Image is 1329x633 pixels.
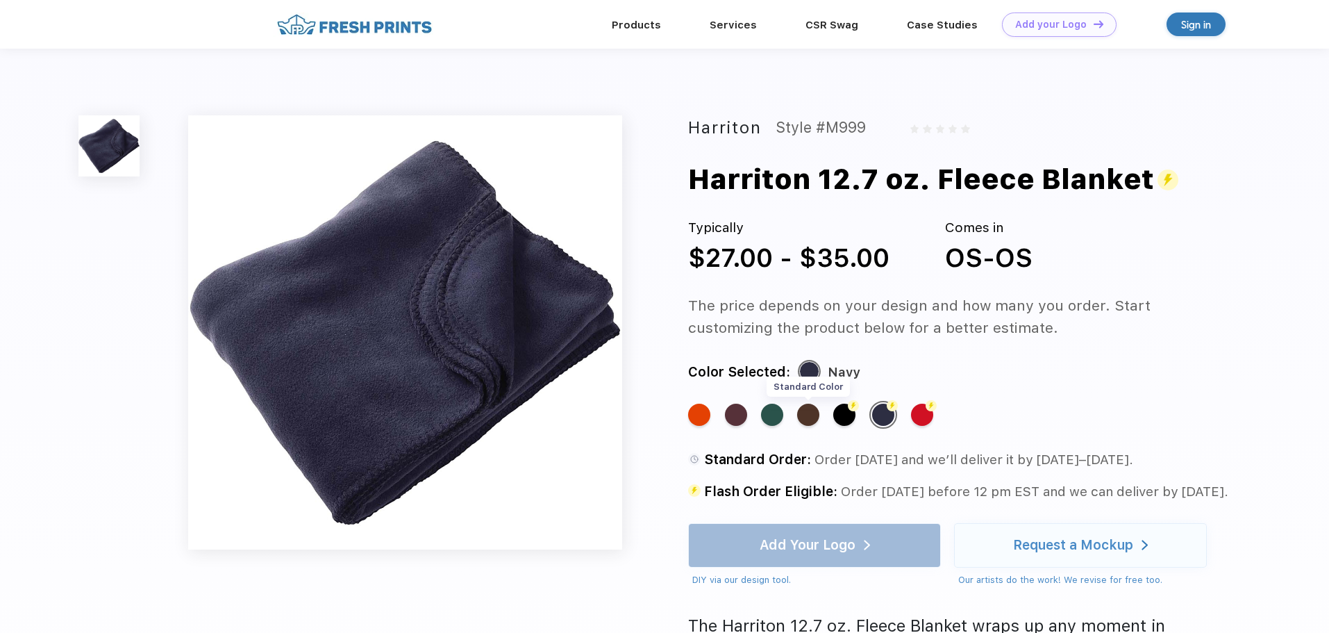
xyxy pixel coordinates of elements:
div: Harriton [688,115,761,140]
div: Typically [688,218,889,238]
div: Comes in [945,218,1033,238]
div: Style #M999 [776,115,866,140]
img: flash color [926,400,937,411]
div: Red [911,404,933,426]
div: The price depends on your design and how many you order. Start customizing the product below for ... [688,295,1233,339]
span: Standard Order: [704,452,811,468]
img: flash color [887,400,898,411]
div: Black [833,404,855,426]
span: Order [DATE] and we’ll deliver it by [DATE]–[DATE]. [814,452,1133,468]
img: standard order [688,453,701,466]
img: fo%20logo%202.webp [273,13,436,37]
img: func=resize&h=640 [188,115,622,550]
div: Burgundy [725,404,747,426]
img: gray_star.svg [923,124,931,133]
img: gray_star.svg [961,124,969,133]
div: Hunter [761,404,783,426]
div: Harriton 12.7 oz. Fleece Blanket [688,158,1178,200]
img: standard order [688,484,701,497]
div: Navy [872,404,894,426]
a: Products [612,19,661,31]
div: Navy [828,361,860,384]
div: Request a Mockup [1013,539,1133,552]
img: gray_star.svg [910,124,919,133]
img: func=resize&h=100 [78,115,140,176]
img: flash_active_toggle.svg [1157,170,1178,190]
div: Orange [688,404,710,426]
img: flash color [848,400,859,411]
div: DIY via our design tool. [692,573,941,587]
img: DT [1094,20,1103,28]
div: Sign in [1181,17,1211,33]
div: $27.00 - $35.00 [688,238,889,277]
div: Color Selected: [688,361,790,384]
div: Add your Logo [1015,19,1087,31]
div: Our artists do the work! We revise for free too. [958,573,1207,587]
img: gray_star.svg [948,124,957,133]
img: gray_star.svg [936,124,944,133]
span: Flash Order Eligible: [704,484,837,500]
span: Order [DATE] before 12 pm EST and we can deliver by [DATE]. [841,484,1228,500]
img: white arrow [1142,540,1148,550]
a: Sign in [1167,13,1226,36]
div: Cocoa [797,404,819,426]
div: OS-OS [945,238,1033,277]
